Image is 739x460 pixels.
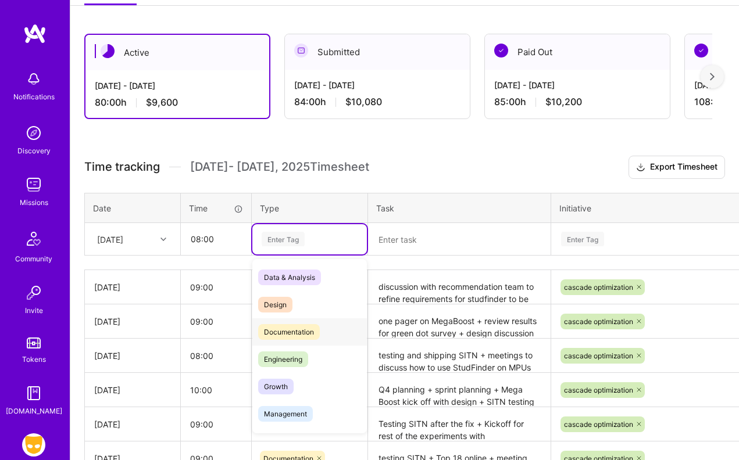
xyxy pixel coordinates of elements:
span: $10,200 [545,96,582,108]
span: [DATE] - [DATE] , 2025 Timesheet [190,160,369,174]
span: Data & Analysis [258,269,321,285]
img: guide book [22,382,45,405]
div: [DATE] [97,233,123,245]
div: [DOMAIN_NAME] [6,405,62,417]
div: [DATE] - [DATE] [494,79,661,91]
th: Type [252,193,368,223]
input: HH:MM [181,375,251,405]
div: [DATE] - [DATE] [294,79,460,91]
span: Growth [258,379,294,394]
input: HH:MM [181,272,251,303]
div: Invite [25,304,43,317]
th: Date [85,193,181,223]
span: cascade optimization [564,386,633,394]
textarea: testing and shipping SITN + meetings to discuss how to use StudFinder on MPUs [369,340,549,372]
img: logo [23,23,47,44]
img: bell [22,67,45,91]
div: Missions [20,196,48,209]
textarea: one pager on MegaBoost + review results for green dot survey + design discussion for megaboost [369,306,549,337]
a: Grindr: Product & Marketing [19,433,48,457]
div: [DATE] [94,384,171,396]
div: [DATE] - [DATE] [95,80,260,92]
div: 84:00 h [294,96,460,108]
textarea: discussion with recommendation team to refine requirements for studfinder to be used for MPU + mo... [369,271,549,303]
img: right [710,73,715,81]
span: Time tracking [84,160,160,174]
span: Design [258,297,292,312]
th: Task [368,193,551,223]
img: Paid Out [694,44,708,57]
div: [DATE] [94,281,171,293]
button: Export Timesheet [629,156,725,179]
div: Discovery [17,145,51,157]
span: cascade optimization [564,420,633,429]
input: HH:MM [181,306,251,337]
div: [DATE] [94,350,171,362]
input: HH:MM [181,340,251,371]
div: 80:00 h [95,96,260,109]
span: cascade optimization [564,351,633,360]
textarea: Q4 planning + sprint planning + Mega Boost kick off with design + SITN testing [369,374,549,406]
div: Active [85,35,269,70]
input: HH:MM [181,409,251,440]
img: tokens [27,337,41,348]
div: Paid Out [485,34,670,70]
img: Invite [22,281,45,304]
img: discovery [22,121,45,145]
div: Enter Tag [262,230,305,248]
div: [DATE] [94,315,171,328]
img: Submitted [294,44,308,57]
div: [DATE] [94,418,171,430]
input: HH:MM [181,224,251,254]
span: Engineering [258,351,308,367]
span: cascade optimization [564,283,633,292]
img: Grindr: Product & Marketing [22,433,45,457]
div: Enter Tag [561,230,604,248]
img: Paid Out [494,44,508,57]
div: Notifications [13,91,55,103]
div: Community [15,253,52,265]
textarea: Testing SITN after the fix + Kickoff for rest of the experiments with [PERSON_NAME] + Mega Boost ... [369,408,549,440]
img: Community [20,225,48,253]
div: Time [189,202,243,214]
div: Tokens [22,353,46,365]
i: icon Download [636,161,645,174]
span: cascade optimization [564,317,633,326]
img: Active [101,44,115,58]
img: teamwork [22,173,45,196]
span: Management [258,406,313,422]
span: Documentation [258,324,320,340]
div: Submitted [285,34,470,70]
span: $9,600 [146,96,178,109]
div: 85:00 h [494,96,661,108]
span: $10,080 [345,96,382,108]
i: icon Chevron [160,236,166,242]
